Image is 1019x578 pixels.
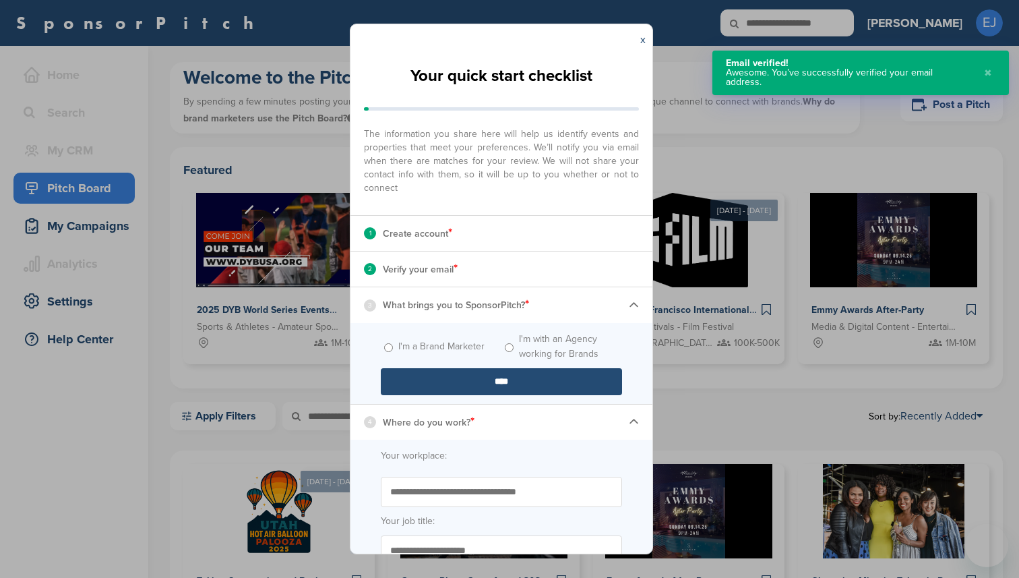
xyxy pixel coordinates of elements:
iframe: Button to launch messaging window [965,524,1008,567]
label: Your job title: [381,514,622,529]
label: Your workplace: [381,449,622,463]
label: I'm with an Agency working for Brands [519,332,622,362]
div: 3 [364,299,376,312]
p: Where do you work? [383,413,474,431]
p: Create account [383,225,452,242]
p: Verify your email [383,260,458,278]
div: 4 [364,416,376,428]
div: 1 [364,227,376,239]
h2: Your quick start checklist [410,61,592,91]
div: Email verified! [726,59,970,68]
img: Checklist arrow 1 [629,300,639,310]
a: x [640,33,646,47]
label: I'm a Brand Marketer [398,339,485,354]
div: 2 [364,263,376,275]
span: The information you share here will help us identify events and properties that meet your prefere... [364,121,639,195]
button: Close [981,59,995,87]
p: What brings you to SponsorPitch? [383,296,529,314]
div: Awesome. You’ve successfully verified your email address. [726,68,970,87]
img: Checklist arrow 1 [629,417,639,427]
